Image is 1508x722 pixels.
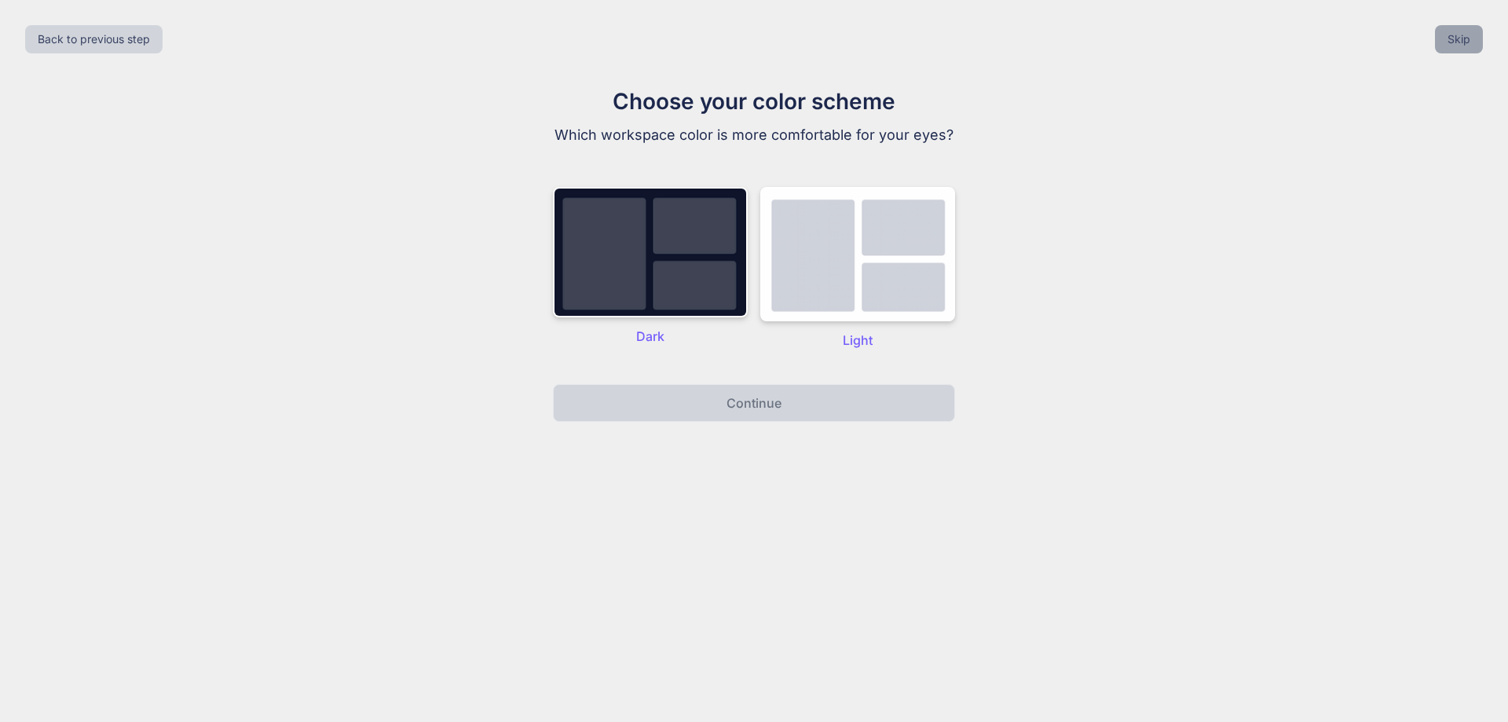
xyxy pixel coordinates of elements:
[1435,25,1483,53] button: Skip
[553,187,748,317] img: dark
[760,331,955,350] p: Light
[490,124,1018,146] p: Which workspace color is more comfortable for your eyes?
[760,187,955,321] img: dark
[553,327,748,346] p: Dark
[727,394,781,412] p: Continue
[490,85,1018,118] h1: Choose your color scheme
[25,25,163,53] button: Back to previous step
[553,384,955,422] button: Continue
